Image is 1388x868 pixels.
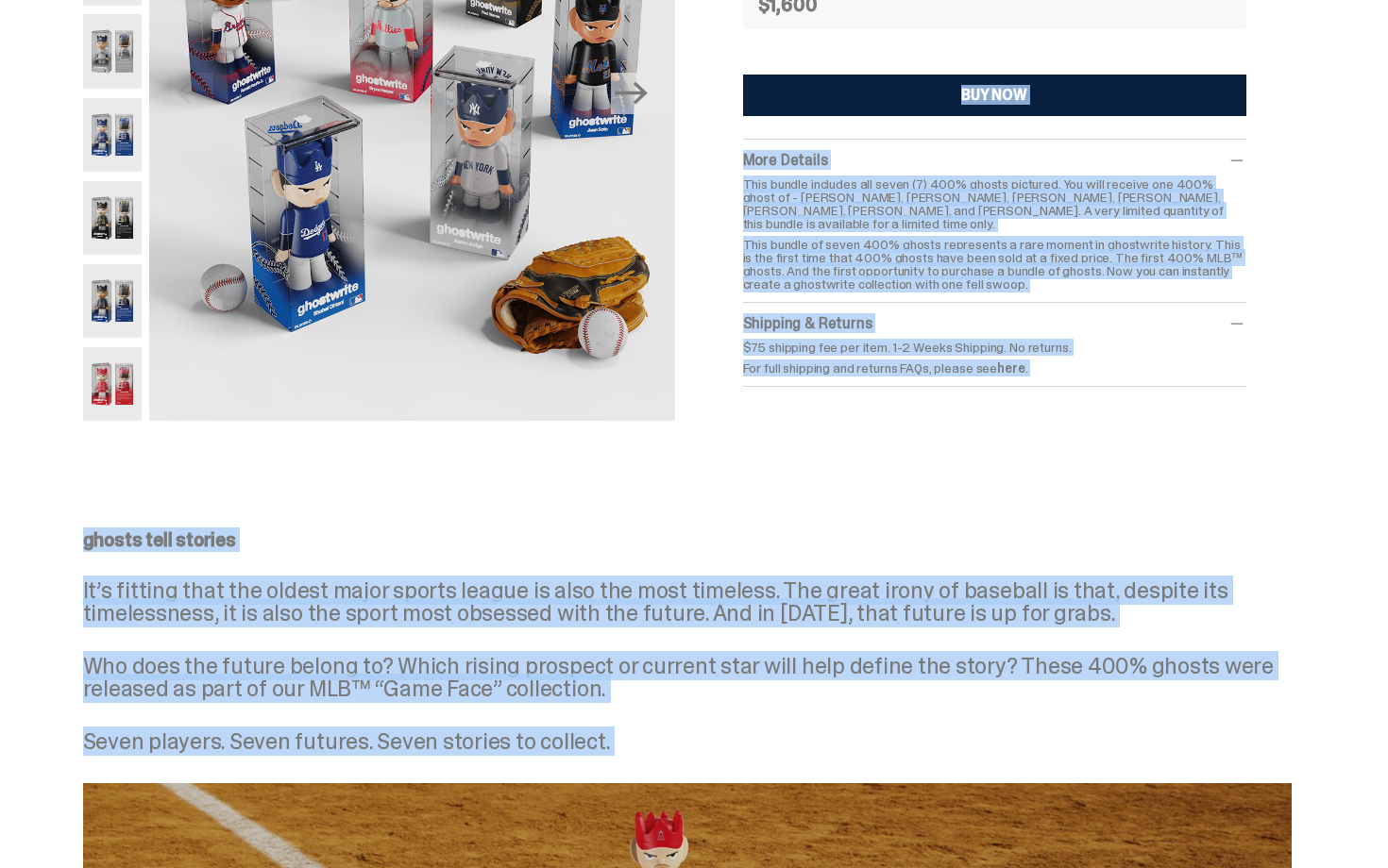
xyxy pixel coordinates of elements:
[83,181,143,255] img: 06-ghostwrite-mlb-game-face-complete-set-paul-skenes.png
[83,14,143,88] img: 04-ghostwrite-mlb-game-face-complete-set-aaron-judge.png
[997,359,1024,376] a: here
[743,75,1246,116] button: BUY NOW
[743,177,1246,230] p: This bundle includes all seven (7) 400% ghosts pictured. You will receive one 400% ghost of - [PE...
[83,730,1292,753] p: Seven players. Seven futures. Seven stories to collect.
[83,347,143,421] img: 08-ghostwrite-mlb-game-face-complete-set-mike-trout.png
[83,98,143,172] img: 05-ghostwrite-mlb-game-face-complete-set-shohei-ohtani.png
[743,238,1246,291] p: This bundle of seven 400% ghosts represents a rare moment in ghostwrite history. This is the firs...
[83,530,1292,549] p: ghosts tell stories
[743,361,1246,375] p: For full shipping and returns FAQs, please see .
[83,264,143,338] img: 07-ghostwrite-mlb-game-face-complete-set-juan-soto.png
[743,341,1246,354] p: $75 shipping fee per item. 1-2 Weeks Shipping. No returns.
[743,150,828,170] span: More Details
[611,73,652,114] button: Next
[83,655,1292,700] p: Who does the future belong to? Which rising prospect or current star will help define the story? ...
[83,579,1292,625] p: It’s fitting that the oldest major sports league is also the most timeless. The great irony of ba...
[961,88,1027,103] div: BUY NOW
[743,314,1246,333] div: Shipping & Returns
